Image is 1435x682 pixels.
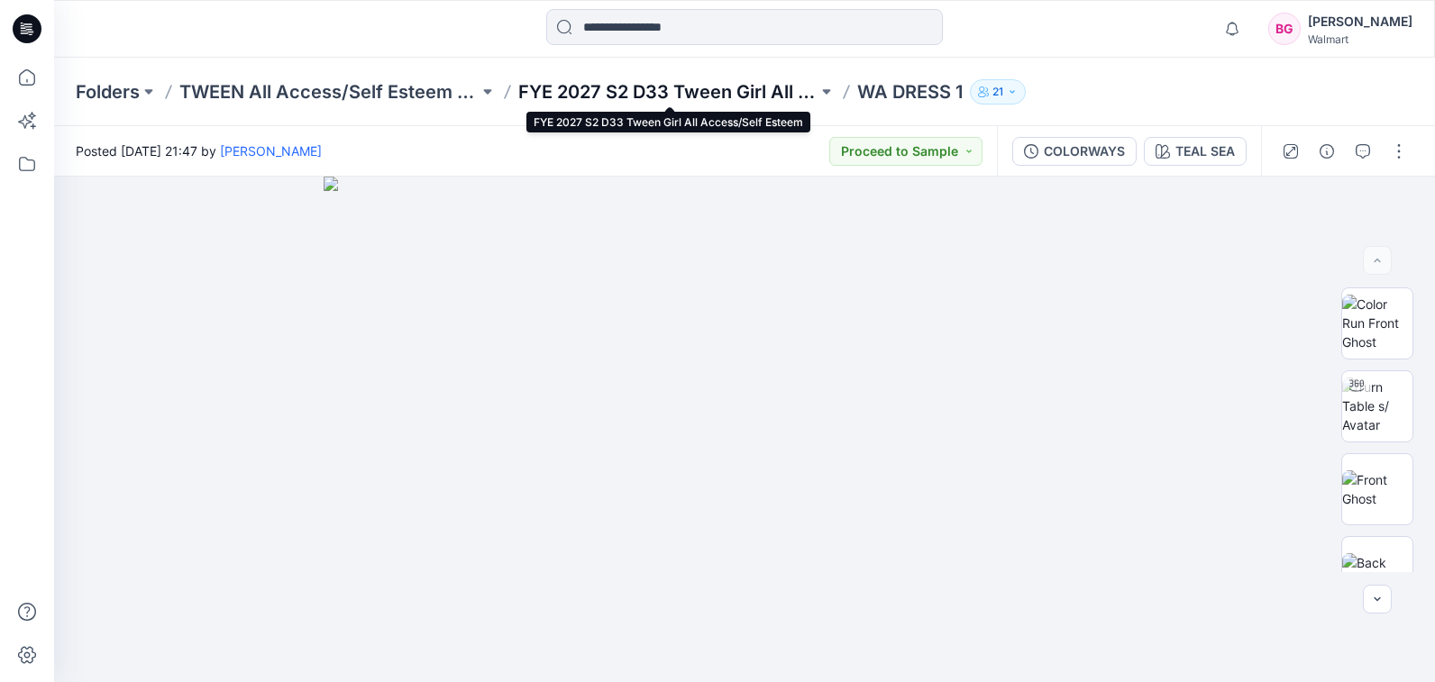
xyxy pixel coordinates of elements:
img: Color Run Front Ghost [1342,295,1412,351]
img: eyJhbGciOiJIUzI1NiIsImtpZCI6IjAiLCJzbHQiOiJzZXMiLCJ0eXAiOiJKV1QifQ.eyJkYXRhIjp7InR5cGUiOiJzdG9yYW... [324,177,1166,682]
span: Posted [DATE] 21:47 by [76,141,322,160]
a: FYE 2027 S2 D33 Tween Girl All Access/Self Esteem [518,79,818,105]
button: TEAL SEA [1144,137,1247,166]
div: [PERSON_NAME] [1308,11,1412,32]
button: Details [1312,137,1341,166]
div: BG [1268,13,1301,45]
a: [PERSON_NAME] [220,143,322,159]
img: Back Ghost [1342,553,1412,591]
p: WA DRESS 1 [857,79,963,105]
div: COLORWAYS [1044,141,1125,161]
a: TWEEN All Access/Self Esteem D33 Girls [179,79,479,105]
button: 21 [970,79,1026,105]
a: Folders [76,79,140,105]
img: Turn Table s/ Avatar [1342,377,1412,434]
div: TEAL SEA [1175,141,1235,161]
button: COLORWAYS [1012,137,1137,166]
div: Walmart [1308,32,1412,46]
p: 21 [992,82,1003,102]
img: Front Ghost [1342,470,1412,508]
